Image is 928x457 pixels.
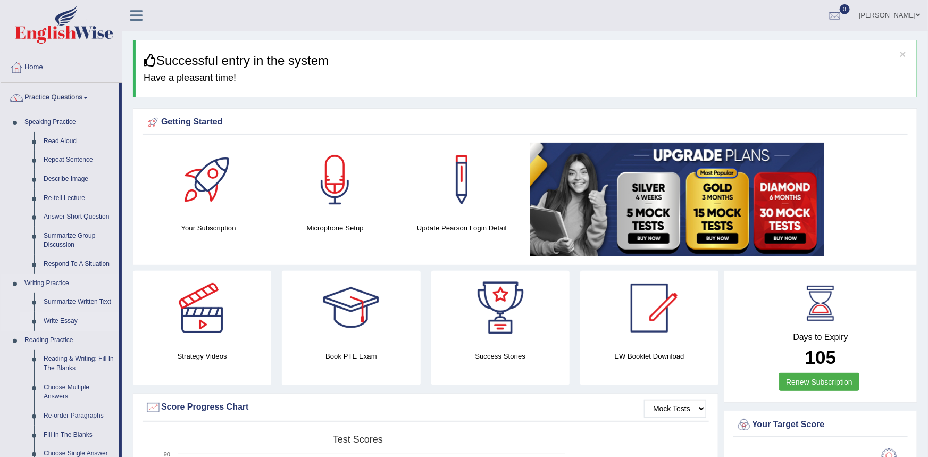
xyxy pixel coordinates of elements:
a: Reading Practice [20,331,119,350]
div: Getting Started [145,114,905,130]
h4: Success Stories [431,351,570,362]
a: Re-order Paragraphs [39,406,119,426]
div: Your Target Score [736,417,905,433]
h4: Update Pearson Login Detail [404,222,520,234]
a: Practice Questions [1,83,119,110]
h4: Book PTE Exam [282,351,420,362]
a: Repeat Sentence [39,151,119,170]
img: small5.jpg [530,143,824,256]
a: Re-tell Lecture [39,189,119,208]
a: Renew Subscription [779,373,859,391]
h4: Microphone Setup [277,222,393,234]
div: Score Progress Chart [145,400,706,416]
button: × [900,48,906,60]
a: Write Essay [39,312,119,331]
a: Describe Image [39,170,119,189]
b: 105 [805,347,836,368]
a: Speaking Practice [20,113,119,132]
h4: Days to Expiry [736,333,905,342]
a: Answer Short Question [39,207,119,227]
a: Summarize Written Text [39,293,119,312]
h4: Your Subscription [151,222,266,234]
a: Summarize Group Discussion [39,227,119,255]
a: Read Aloud [39,132,119,151]
h4: Strategy Videos [133,351,271,362]
a: Fill In The Blanks [39,426,119,445]
a: Home [1,53,122,79]
h4: EW Booklet Download [580,351,718,362]
tspan: Test scores [333,434,383,445]
a: Respond To A Situation [39,255,119,274]
h3: Successful entry in the system [144,54,909,68]
span: 0 [840,4,850,14]
a: Choose Multiple Answers [39,378,119,406]
a: Reading & Writing: Fill In The Blanks [39,350,119,378]
h4: Have a pleasant time! [144,73,909,84]
a: Writing Practice [20,274,119,293]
